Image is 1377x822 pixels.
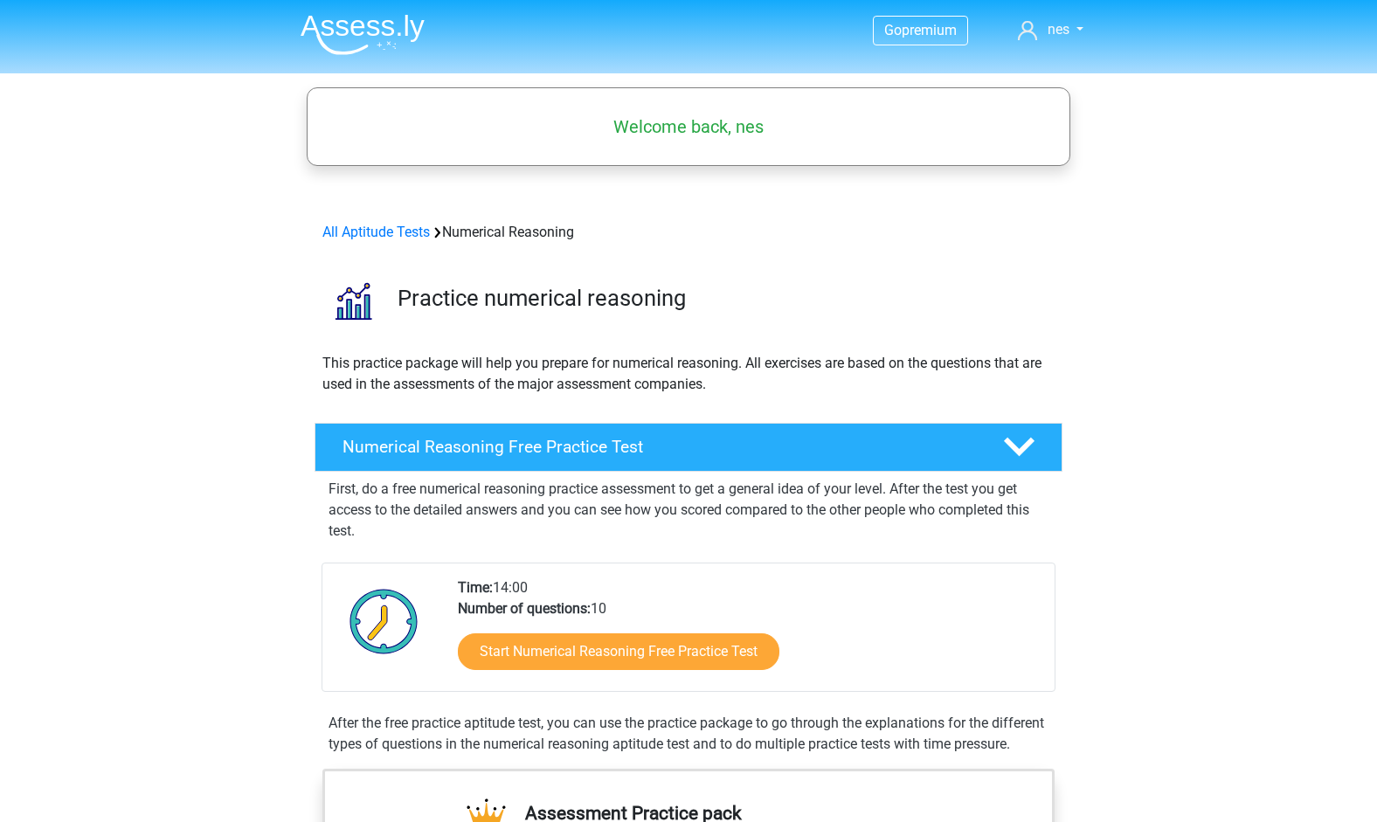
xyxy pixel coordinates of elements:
[445,577,1054,691] div: 14:00 10
[340,577,428,665] img: Clock
[315,222,1062,243] div: Numerical Reasoning
[874,18,967,42] a: Gopremium
[458,633,779,670] a: Start Numerical Reasoning Free Practice Test
[315,264,390,338] img: numerical reasoning
[902,22,957,38] span: premium
[1048,21,1069,38] span: nes
[398,285,1048,312] h3: Practice numerical reasoning
[1011,19,1090,40] a: nes
[301,14,425,55] img: Assessly
[322,353,1055,395] p: This practice package will help you prepare for numerical reasoning. All exercises are based on t...
[329,479,1048,542] p: First, do a free numerical reasoning practice assessment to get a general idea of your level. Aft...
[315,116,1062,137] h5: Welcome back, nes
[322,713,1055,755] div: After the free practice aptitude test, you can use the practice package to go through the explana...
[343,437,975,457] h4: Numerical Reasoning Free Practice Test
[322,224,430,240] a: All Aptitude Tests
[458,579,493,596] b: Time:
[458,600,591,617] b: Number of questions:
[308,423,1069,472] a: Numerical Reasoning Free Practice Test
[884,22,902,38] span: Go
